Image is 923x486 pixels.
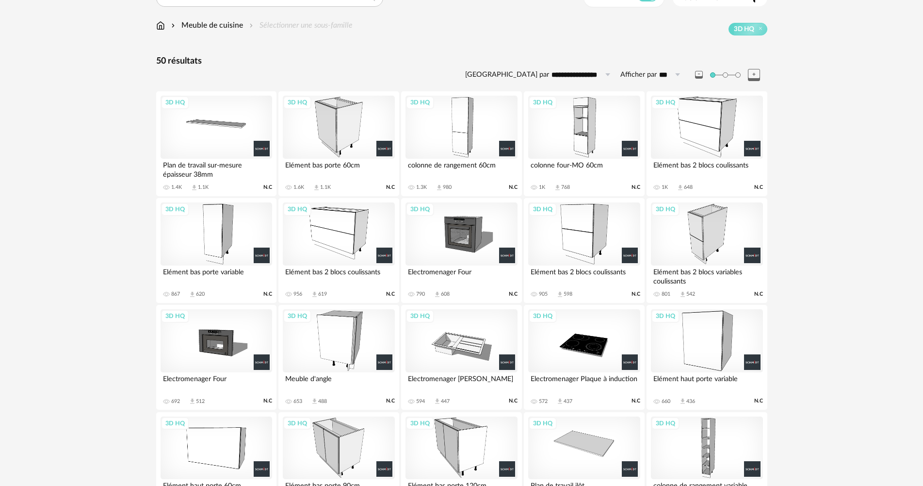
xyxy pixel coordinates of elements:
div: 3D HQ [406,310,434,322]
div: Elément bas porte 60cm [283,159,394,178]
span: Download icon [679,398,686,405]
div: 3D HQ [161,417,189,430]
span: Download icon [436,184,443,191]
span: N.C [754,184,763,191]
span: Download icon [189,398,196,405]
span: Download icon [189,291,196,298]
span: Download icon [556,398,564,405]
div: Electromenager Plaque à induction [528,372,640,392]
a: 3D HQ colonne de rangement 60cm 1.3K Download icon 980 N.C [401,91,521,196]
div: colonne four-MO 60cm [528,159,640,178]
a: 3D HQ Elément bas 2 blocs coulissants 956 Download icon 619 N.C [278,198,399,303]
div: 3D HQ [529,203,557,216]
div: 3D HQ [283,203,311,216]
div: 3D HQ [529,96,557,109]
span: N.C [509,398,518,404]
span: N.C [386,184,395,191]
div: 542 [686,291,695,298]
div: 768 [561,184,570,191]
a: 3D HQ Electromenager Four 790 Download icon 608 N.C [401,198,521,303]
div: 1.3K [416,184,427,191]
div: 3D HQ [283,417,311,430]
span: N.C [509,184,518,191]
div: Meuble de cuisine [169,20,243,31]
a: 3D HQ Electromenager [PERSON_NAME] 594 Download icon 447 N.C [401,305,521,410]
div: 3D HQ [651,310,680,322]
a: 3D HQ Electromenager Four 692 Download icon 512 N.C [156,305,276,410]
div: Plan de travail sur-mesure épaisseur 38mm [161,159,272,178]
span: Download icon [556,291,564,298]
div: Electromenager Four [161,372,272,392]
div: 3D HQ [651,417,680,430]
span: Download icon [679,291,686,298]
div: 3D HQ [651,203,680,216]
div: Elément bas porte variable [161,266,272,285]
a: 3D HQ colonne four-MO 60cm 1K Download icon 768 N.C [524,91,644,196]
a: 3D HQ Elément haut porte variable 660 Download icon 436 N.C [647,305,767,410]
span: N.C [263,291,272,298]
div: 3D HQ [283,310,311,322]
div: 1K [662,184,668,191]
div: 594 [416,398,425,405]
span: N.C [754,398,763,404]
span: Download icon [554,184,561,191]
a: 3D HQ Electromenager Plaque à induction 572 Download icon 437 N.C [524,305,644,410]
div: 660 [662,398,670,405]
div: 50 résultats [156,56,767,67]
a: 3D HQ Elément bas porte 60cm 1.6K Download icon 1.1K N.C [278,91,399,196]
div: 3D HQ [161,96,189,109]
div: 3D HQ [406,96,434,109]
span: N.C [632,291,640,298]
div: 653 [293,398,302,405]
div: 3D HQ [161,203,189,216]
div: Elément bas 2 blocs coulissants [651,159,762,178]
div: 3D HQ [161,310,189,322]
label: [GEOGRAPHIC_DATA] par [465,70,549,80]
span: N.C [509,291,518,298]
div: 512 [196,398,205,405]
span: Download icon [311,398,318,405]
div: 1.6K [293,184,304,191]
a: 3D HQ Elément bas 2 blocs coulissants 905 Download icon 598 N.C [524,198,644,303]
a: 3D HQ Elément bas porte variable 867 Download icon 620 N.C [156,198,276,303]
div: Elément bas 2 blocs coulissants [283,266,394,285]
label: Afficher par [620,70,657,80]
div: 648 [684,184,693,191]
div: 867 [171,291,180,298]
div: 1K [539,184,545,191]
div: 608 [441,291,450,298]
div: 1.1K [198,184,209,191]
div: 620 [196,291,205,298]
a: 3D HQ Elément bas 2 blocs variables coulissants 801 Download icon 542 N.C [647,198,767,303]
div: Electromenager [PERSON_NAME] [405,372,517,392]
span: Download icon [677,184,684,191]
div: 436 [686,398,695,405]
div: 437 [564,398,572,405]
a: 3D HQ Elément bas 2 blocs coulissants 1K Download icon 648 N.C [647,91,767,196]
div: 572 [539,398,548,405]
div: 3D HQ [283,96,311,109]
span: Download icon [311,291,318,298]
div: Elément haut porte variable [651,372,762,392]
div: 488 [318,398,327,405]
span: 3D HQ [734,25,754,34]
div: 3D HQ [529,417,557,430]
div: 956 [293,291,302,298]
div: 447 [441,398,450,405]
div: 801 [662,291,670,298]
img: svg+xml;base64,PHN2ZyB3aWR0aD0iMTYiIGhlaWdodD0iMTYiIHZpZXdCb3g9IjAgMCAxNiAxNiIgZmlsbD0ibm9uZSIgeG... [169,20,177,31]
div: Elément bas 2 blocs variables coulissants [651,266,762,285]
a: 3D HQ Plan de travail sur-mesure épaisseur 38mm 1.4K Download icon 1.1K N.C [156,91,276,196]
div: 1.4K [171,184,182,191]
div: 3D HQ [406,417,434,430]
span: Download icon [434,398,441,405]
div: 1.1K [320,184,331,191]
div: 905 [539,291,548,298]
span: N.C [386,291,395,298]
span: Download icon [191,184,198,191]
span: Download icon [313,184,320,191]
span: N.C [632,398,640,404]
span: N.C [386,398,395,404]
div: 3D HQ [406,203,434,216]
div: colonne de rangement 60cm [405,159,517,178]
